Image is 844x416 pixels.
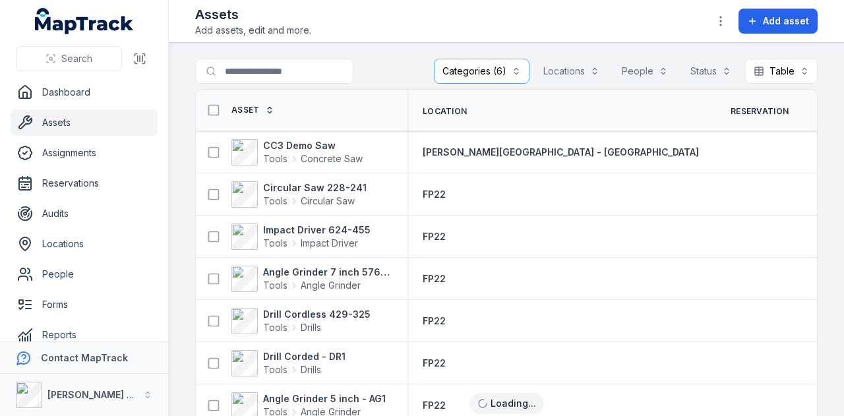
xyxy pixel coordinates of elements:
[263,321,287,334] span: Tools
[434,59,529,84] button: Categories (6)
[423,272,446,285] a: FP22
[301,279,361,292] span: Angle Grinder
[423,314,446,328] a: FP22
[682,59,740,84] button: Status
[263,392,386,405] strong: Angle Grinder 5 inch - AG1
[423,230,446,243] a: FP22
[423,188,446,201] a: FP22
[738,9,818,34] button: Add asset
[231,181,367,208] a: Circular Saw 228-241ToolsCircular Saw
[613,59,677,84] button: People
[263,363,287,376] span: Tools
[263,152,287,165] span: Tools
[16,46,122,71] button: Search
[231,105,274,115] a: Asset
[763,15,809,28] span: Add asset
[263,139,363,152] strong: CC3 Demo Saw
[263,223,371,237] strong: Impact Driver 624-455
[423,399,446,412] a: FP22
[263,181,367,194] strong: Circular Saw 228-241
[263,308,371,321] strong: Drill Cordless 429-325
[11,291,158,318] a: Forms
[41,352,128,363] strong: Contact MapTrack
[11,109,158,136] a: Assets
[423,106,467,117] span: Location
[61,52,92,65] span: Search
[423,231,446,242] span: FP22
[301,194,355,208] span: Circular Saw
[423,146,699,159] a: [PERSON_NAME][GEOGRAPHIC_DATA] - [GEOGRAPHIC_DATA]
[11,140,158,166] a: Assignments
[11,261,158,287] a: People
[231,266,391,292] a: Angle Grinder 7 inch 576-745ToolsAngle Grinder
[263,194,287,208] span: Tools
[195,24,311,37] span: Add assets, edit and more.
[423,273,446,284] span: FP22
[301,321,321,334] span: Drills
[263,266,391,279] strong: Angle Grinder 7 inch 576-745
[423,400,446,411] span: FP22
[423,146,699,158] span: [PERSON_NAME][GEOGRAPHIC_DATA] - [GEOGRAPHIC_DATA]
[745,59,818,84] button: Table
[731,106,789,117] span: Reservation
[423,189,446,200] span: FP22
[423,315,446,326] span: FP22
[47,389,156,400] strong: [PERSON_NAME] Group
[11,200,158,227] a: Audits
[301,237,358,250] span: Impact Driver
[11,322,158,348] a: Reports
[301,152,363,165] span: Concrete Saw
[423,357,446,370] a: FP22
[263,279,287,292] span: Tools
[535,59,608,84] button: Locations
[301,363,321,376] span: Drills
[11,170,158,196] a: Reservations
[195,5,311,24] h2: Assets
[11,231,158,257] a: Locations
[11,79,158,105] a: Dashboard
[231,105,260,115] span: Asset
[231,308,371,334] a: Drill Cordless 429-325ToolsDrills
[231,223,371,250] a: Impact Driver 624-455ToolsImpact Driver
[231,139,363,165] a: CC3 Demo SawToolsConcrete Saw
[263,350,346,363] strong: Drill Corded - DR1
[35,8,134,34] a: MapTrack
[231,350,346,376] a: Drill Corded - DR1ToolsDrills
[423,357,446,369] span: FP22
[263,237,287,250] span: Tools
